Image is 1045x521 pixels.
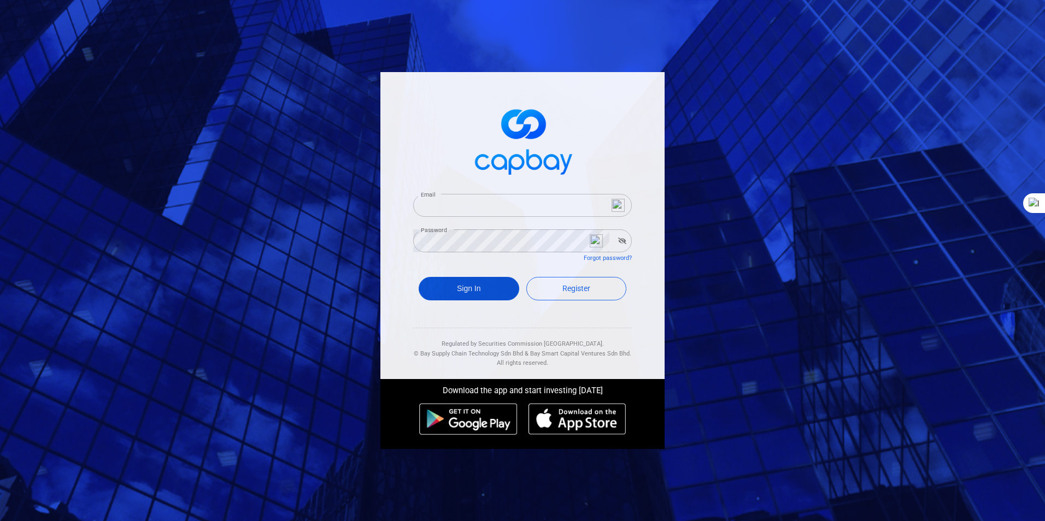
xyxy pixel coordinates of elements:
[414,350,523,357] span: © Bay Supply Chain Technology Sdn Bhd
[468,99,577,181] img: logo
[562,284,590,293] span: Register
[421,226,447,234] label: Password
[413,328,632,368] div: Regulated by Securities Commission [GEOGRAPHIC_DATA]. & All rights reserved.
[372,379,673,398] div: Download the app and start investing [DATE]
[584,254,632,262] a: Forgot password?
[529,403,626,435] img: ios
[419,403,518,435] img: android
[530,350,631,357] span: Bay Smart Capital Ventures Sdn Bhd.
[419,277,519,300] button: Sign In
[590,234,603,247] img: npw-badge-icon-locked.svg
[612,199,625,212] img: npw-badge-icon-locked.svg
[421,191,435,199] label: Email
[526,277,627,300] a: Register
